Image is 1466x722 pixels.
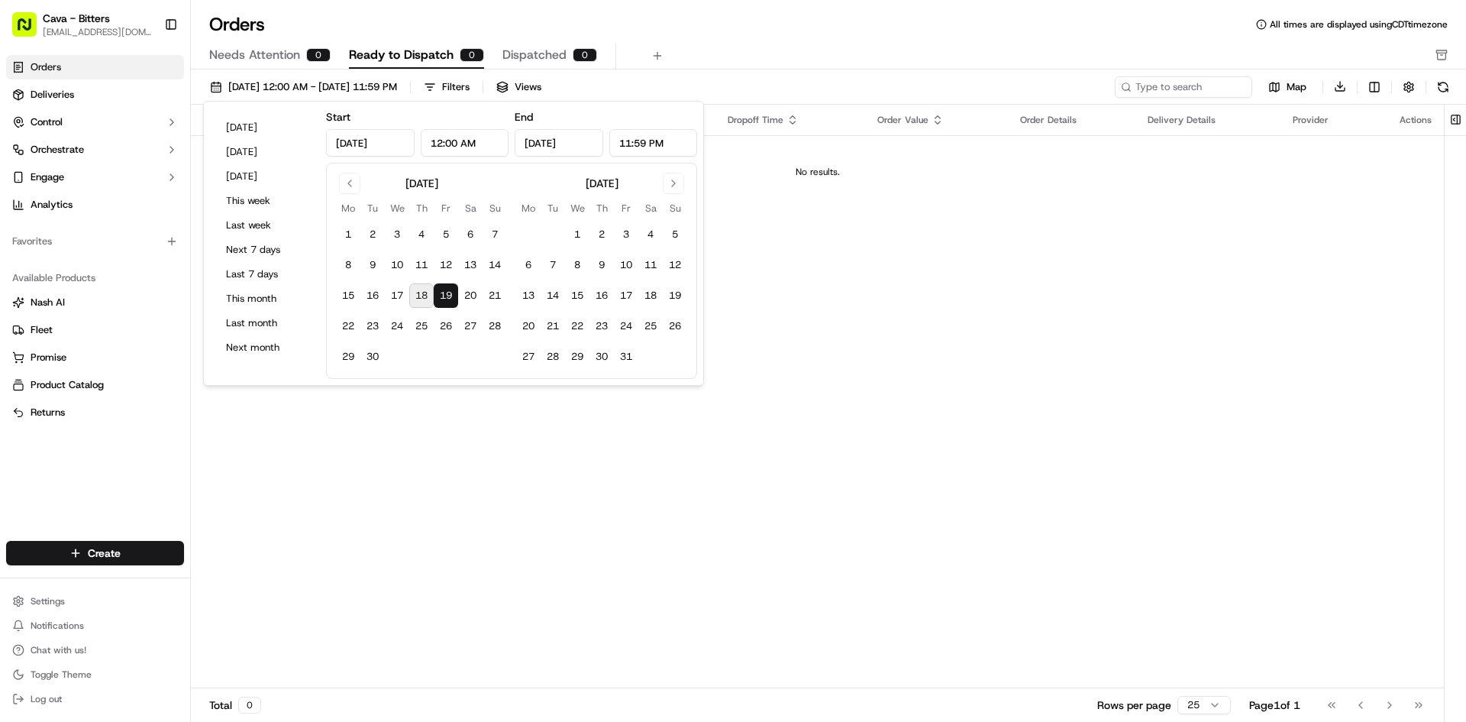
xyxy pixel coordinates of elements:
th: Saturday [458,200,483,216]
a: Returns [12,406,178,419]
button: 16 [589,283,614,308]
label: Start [326,110,350,124]
button: Last 7 days [219,264,311,285]
button: 28 [483,314,507,338]
button: Toggle Theme [6,664,184,685]
button: 27 [458,314,483,338]
button: Refresh [1432,76,1454,98]
span: [DATE] 12:00 AM - [DATE] 11:59 PM [228,80,397,94]
div: 💻 [129,343,141,355]
a: 📗Knowledge Base [9,335,123,363]
button: Last week [219,215,311,236]
th: Monday [336,200,360,216]
span: Product Catalog [31,378,104,392]
span: Analytics [31,198,73,212]
span: Views [515,80,541,94]
span: Map [1287,80,1306,94]
span: Cava Bitters [47,237,104,249]
button: 30 [589,345,614,369]
button: See all [237,196,278,214]
button: Log out [6,688,184,710]
span: Settings [31,595,65,607]
button: 15 [336,283,360,308]
th: Friday [614,200,638,216]
div: Order Details [1020,114,1123,126]
span: [EMAIL_ADDRESS][DOMAIN_NAME] [43,26,152,38]
span: Chat with us! [31,644,86,656]
div: Start new chat [69,146,250,161]
span: Orders [31,60,61,74]
button: [DATE] [219,117,311,138]
span: Deliveries [31,88,74,102]
div: 📗 [15,343,27,355]
span: Create [88,546,121,561]
button: 17 [385,283,409,308]
input: Type to search [1115,76,1252,98]
input: Got a question? Start typing here... [40,99,275,115]
th: Friday [434,200,458,216]
span: • [107,237,112,249]
button: 19 [434,283,458,308]
span: Toggle Theme [31,669,92,681]
button: 18 [409,283,434,308]
button: Returns [6,400,184,425]
a: Fleet [12,323,178,337]
button: Next 7 days [219,239,311,261]
button: Views [489,76,548,98]
div: Favorites [6,229,184,254]
button: 13 [458,253,483,277]
button: 30 [360,345,385,369]
button: 12 [663,253,687,277]
th: Tuesday [541,200,565,216]
button: 25 [638,314,663,338]
img: Nash [15,15,46,46]
input: Date [515,129,603,157]
button: 2 [589,222,614,247]
span: Wisdom [PERSON_NAME] [47,278,163,290]
button: Create [6,541,184,565]
span: Needs Attention [209,46,300,64]
button: 5 [663,222,687,247]
div: Past conversations [15,199,102,211]
span: Log out [31,693,62,705]
span: Engage [31,170,64,184]
label: End [515,110,533,124]
button: This month [219,288,311,309]
button: 14 [483,253,507,277]
button: Next month [219,337,311,358]
button: 19 [663,283,687,308]
button: 27 [516,345,541,369]
span: Cava - Bitters [43,11,110,26]
button: 14 [541,283,565,308]
button: 29 [565,345,589,369]
h1: Orders [209,12,265,37]
div: We're available if you need us! [69,161,210,173]
button: 17 [614,283,638,308]
button: Filters [417,76,476,98]
button: 24 [385,314,409,338]
button: [DATE] [219,166,311,187]
button: 6 [458,222,483,247]
button: Last month [219,312,311,334]
button: 20 [516,314,541,338]
input: Time [421,129,509,157]
a: Promise [12,351,178,364]
th: Wednesday [565,200,589,216]
div: Dropoff Time [728,114,853,126]
button: 7 [541,253,565,277]
span: Pylon [152,379,185,390]
th: Tuesday [360,200,385,216]
button: Go to previous month [339,173,360,194]
span: [DATE] [115,237,147,249]
button: 26 [663,314,687,338]
button: 18 [638,283,663,308]
button: 8 [336,253,360,277]
button: 5 [434,222,458,247]
span: Ready to Dispatch [349,46,454,64]
div: Available Products [6,266,184,290]
a: Powered byPylon [108,378,185,390]
th: Thursday [589,200,614,216]
button: 10 [614,253,638,277]
th: Sunday [483,200,507,216]
div: 0 [306,48,331,62]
